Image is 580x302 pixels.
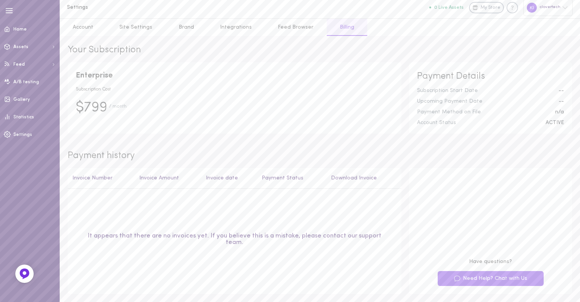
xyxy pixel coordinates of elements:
[67,5,193,10] h1: Settings
[60,19,106,36] a: Account
[135,168,201,189] th: Invoice Amount
[553,88,570,94] div: --
[411,120,540,126] div: Account Status
[68,168,135,189] th: Invoice Number
[327,19,367,36] a: Billing
[13,45,28,49] span: Assets
[411,110,549,115] div: Payment Method on File
[257,168,327,189] th: Payment Status
[429,5,469,10] a: 0 Live Assets
[207,19,265,36] a: Integrations
[13,97,30,102] span: Gallery
[201,168,257,189] th: Invoice date
[13,115,34,120] span: Statistics
[326,168,401,189] th: Download Invoice
[553,99,570,104] div: --
[76,70,393,81] span: Enterprise
[540,120,570,126] div: ACTIVE
[68,44,572,57] span: Your Subscription
[417,70,564,83] span: Payment Details
[429,5,464,10] button: 0 Live Assets
[13,62,25,67] span: Feed
[79,233,390,246] div: It appears that there are no invoices yet. If you believe this is a mistake, please contact our s...
[13,80,39,84] span: A/B testing
[507,2,518,13] div: Knowledge center
[19,268,30,279] img: Feedback Button
[109,103,127,118] span: / month
[166,19,207,36] a: Brand
[106,19,165,36] a: Site Settings
[411,99,553,104] div: Upcoming Payment Date
[13,132,32,137] span: Settings
[76,86,393,93] span: Subscription Cost
[417,258,564,266] span: Have questions?
[68,150,572,163] span: Payment history
[13,27,27,32] span: Home
[76,98,108,118] span: $799
[265,19,326,36] a: Feed Browser
[438,271,544,286] button: Need Help? Chat with Us
[469,2,504,13] a: My Store
[411,88,553,94] div: Subscription Start Date
[481,5,500,11] span: My Store
[549,110,570,115] div: n/a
